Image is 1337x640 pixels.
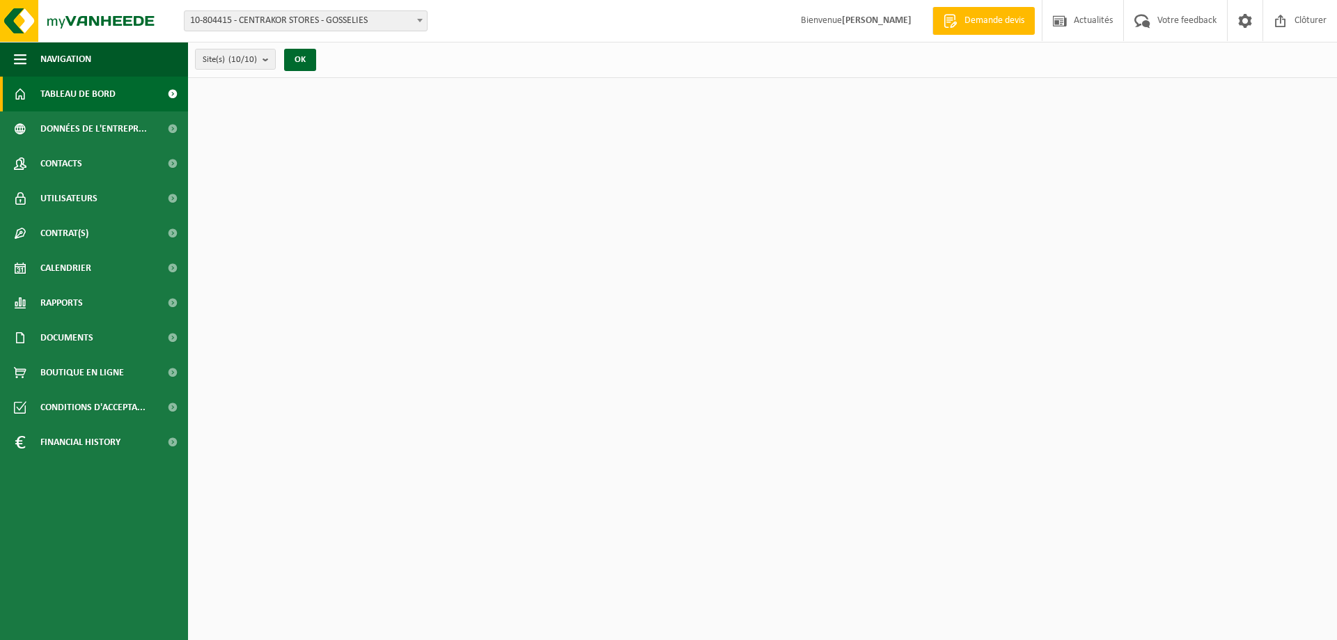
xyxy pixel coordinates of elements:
[842,15,912,26] strong: [PERSON_NAME]
[40,355,124,390] span: Boutique en ligne
[40,320,93,355] span: Documents
[284,49,316,71] button: OK
[40,77,116,111] span: Tableau de bord
[40,111,147,146] span: Données de l'entrepr...
[185,11,427,31] span: 10-804415 - CENTRAKOR STORES - GOSSELIES
[40,286,83,320] span: Rapports
[40,251,91,286] span: Calendrier
[203,49,257,70] span: Site(s)
[40,216,88,251] span: Contrat(s)
[228,55,257,64] count: (10/10)
[40,42,91,77] span: Navigation
[40,181,97,216] span: Utilisateurs
[40,425,120,460] span: Financial History
[932,7,1035,35] a: Demande devis
[195,49,276,70] button: Site(s)(10/10)
[40,146,82,181] span: Contacts
[961,14,1028,28] span: Demande devis
[184,10,428,31] span: 10-804415 - CENTRAKOR STORES - GOSSELIES
[40,390,146,425] span: Conditions d'accepta...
